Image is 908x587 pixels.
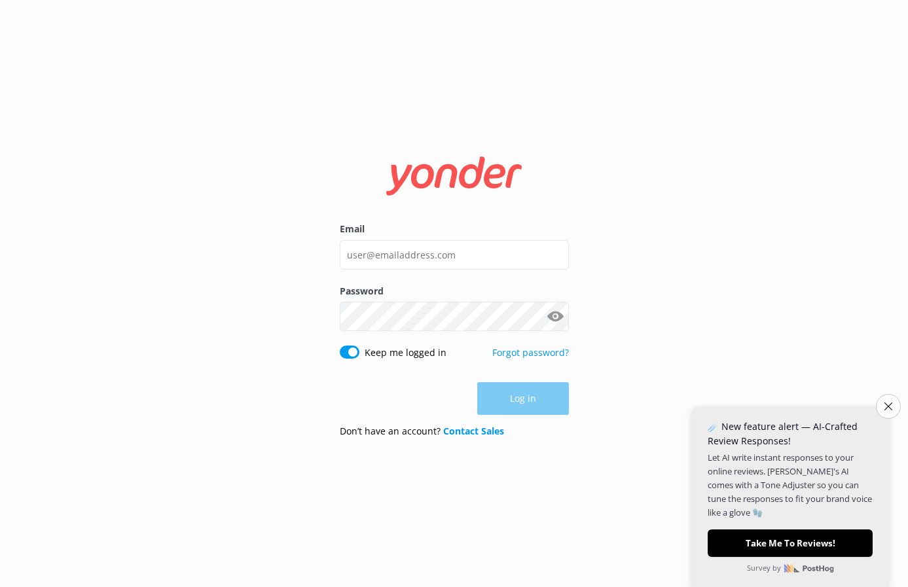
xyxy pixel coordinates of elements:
button: Show password [543,304,569,330]
a: Forgot password? [492,346,569,359]
label: Email [340,222,569,236]
input: user@emailaddress.com [340,240,569,270]
a: Contact Sales [443,425,504,437]
label: Keep me logged in [365,346,446,360]
p: Don’t have an account? [340,424,504,438]
label: Password [340,284,569,298]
